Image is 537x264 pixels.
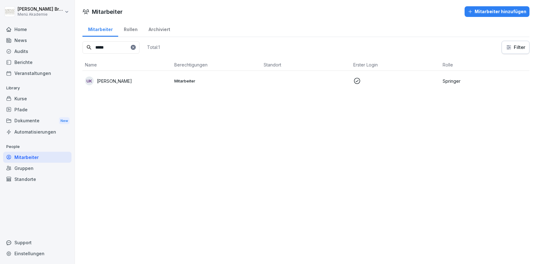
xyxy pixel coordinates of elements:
[465,6,529,17] button: Mitarbeiter hinzufügen
[3,24,71,35] a: Home
[3,115,71,127] a: DokumenteNew
[443,78,527,84] p: Springer
[59,117,70,124] div: New
[97,78,132,84] p: [PERSON_NAME]
[18,7,63,12] p: [PERSON_NAME] Bruns
[143,21,176,37] a: Archiviert
[502,41,529,54] button: Filter
[3,248,71,259] a: Einstellungen
[440,59,529,71] th: Rolle
[3,57,71,68] a: Berichte
[3,68,71,79] a: Veranstaltungen
[172,59,261,71] th: Berechtigungen
[3,142,71,152] p: People
[82,21,118,37] a: Mitarbeiter
[92,8,123,16] h1: Mitarbeiter
[3,237,71,248] div: Support
[3,174,71,185] a: Standorte
[3,152,71,163] a: Mitarbeiter
[3,163,71,174] a: Gruppen
[506,44,525,50] div: Filter
[85,77,94,85] div: UK
[468,8,526,15] div: Mitarbeiter hinzufügen
[261,59,350,71] th: Standort
[3,46,71,57] a: Audits
[18,12,63,17] p: Menü Akademie
[3,126,71,137] a: Automatisierungen
[118,21,143,37] a: Rollen
[351,59,440,71] th: Erster Login
[3,115,71,127] div: Dokumente
[3,104,71,115] a: Pfade
[174,78,259,84] p: Mitarbeiter
[3,35,71,46] a: News
[3,93,71,104] a: Kurse
[147,44,160,50] p: Total: 1
[82,59,172,71] th: Name
[3,83,71,93] p: Library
